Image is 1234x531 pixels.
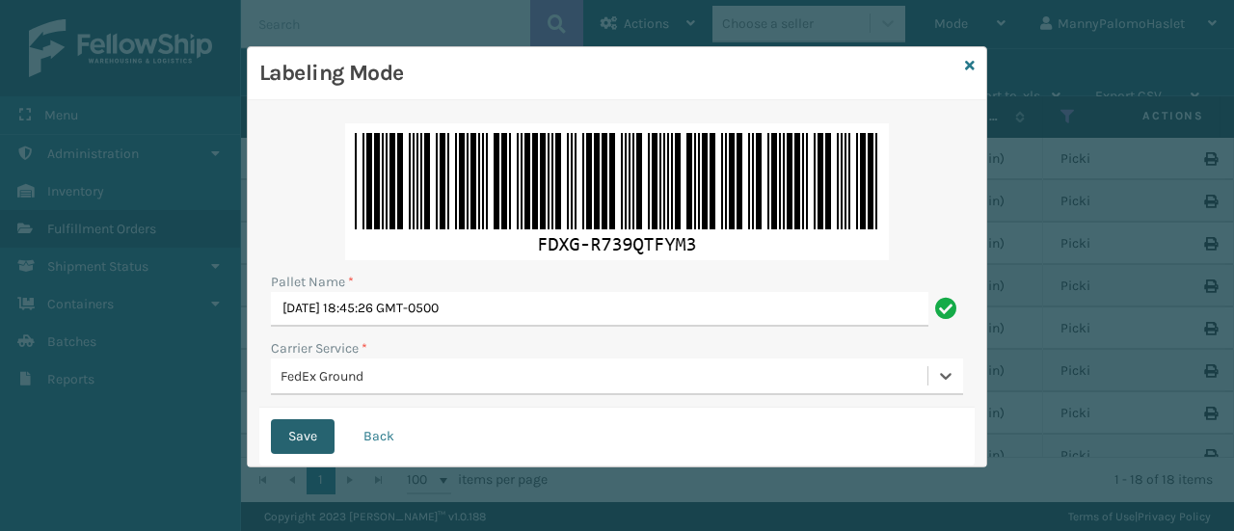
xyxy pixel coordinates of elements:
h3: Labeling Mode [259,59,957,88]
img: JloDHAAAAAZJREFUAwBzpqdbD+LnnAAAAABJRU5ErkJggg== [345,123,889,260]
div: FedEx Ground [281,366,929,386]
button: Save [271,419,335,454]
label: Pallet Name [271,272,354,292]
label: Carrier Service [271,338,367,358]
button: Back [346,419,412,454]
